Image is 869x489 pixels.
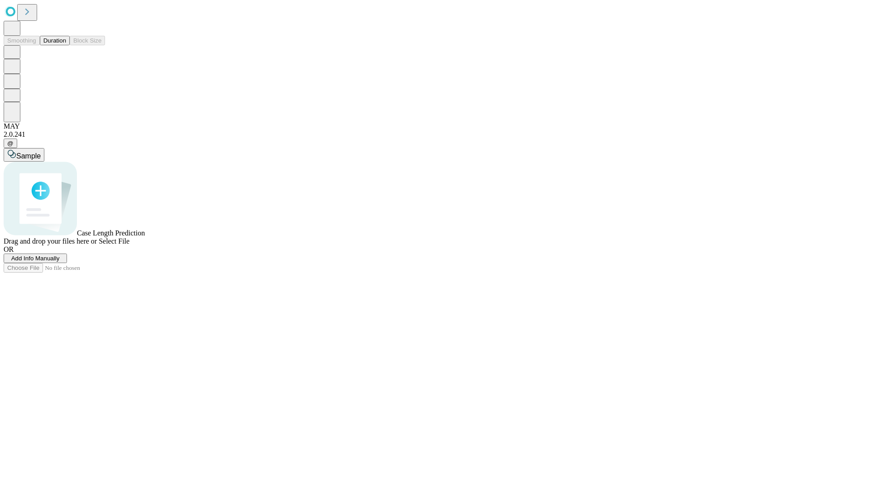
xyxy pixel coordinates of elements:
[4,36,40,45] button: Smoothing
[77,229,145,237] span: Case Length Prediction
[99,237,129,245] span: Select File
[4,122,865,130] div: MAY
[16,152,41,160] span: Sample
[70,36,105,45] button: Block Size
[7,140,14,147] span: @
[40,36,70,45] button: Duration
[11,255,60,262] span: Add Info Manually
[4,148,44,162] button: Sample
[4,130,865,139] div: 2.0.241
[4,237,97,245] span: Drag and drop your files here or
[4,139,17,148] button: @
[4,245,14,253] span: OR
[4,254,67,263] button: Add Info Manually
